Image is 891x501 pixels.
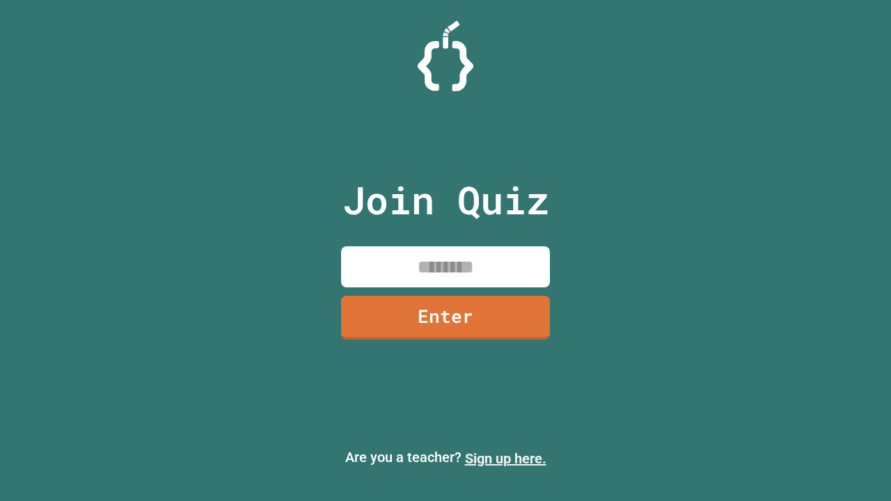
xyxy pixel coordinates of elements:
iframe: chat widget [833,445,877,487]
p: Join Quiz [342,171,549,229]
img: Logo.svg [418,21,473,91]
a: Sign up here. [465,450,546,467]
a: Enter [341,296,550,340]
p: Are you a teacher? [11,447,880,469]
